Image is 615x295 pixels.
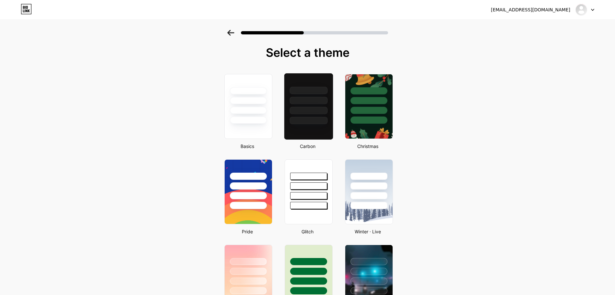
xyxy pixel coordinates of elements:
[283,228,333,235] div: Glitch
[343,228,393,235] div: Winter · Live
[222,46,394,59] div: Select a theme
[222,228,272,235] div: Pride
[575,4,587,16] img: tawfastation
[491,6,570,13] div: [EMAIL_ADDRESS][DOMAIN_NAME]
[283,143,333,150] div: Carbon
[343,143,393,150] div: Christmas
[222,143,272,150] div: Basics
